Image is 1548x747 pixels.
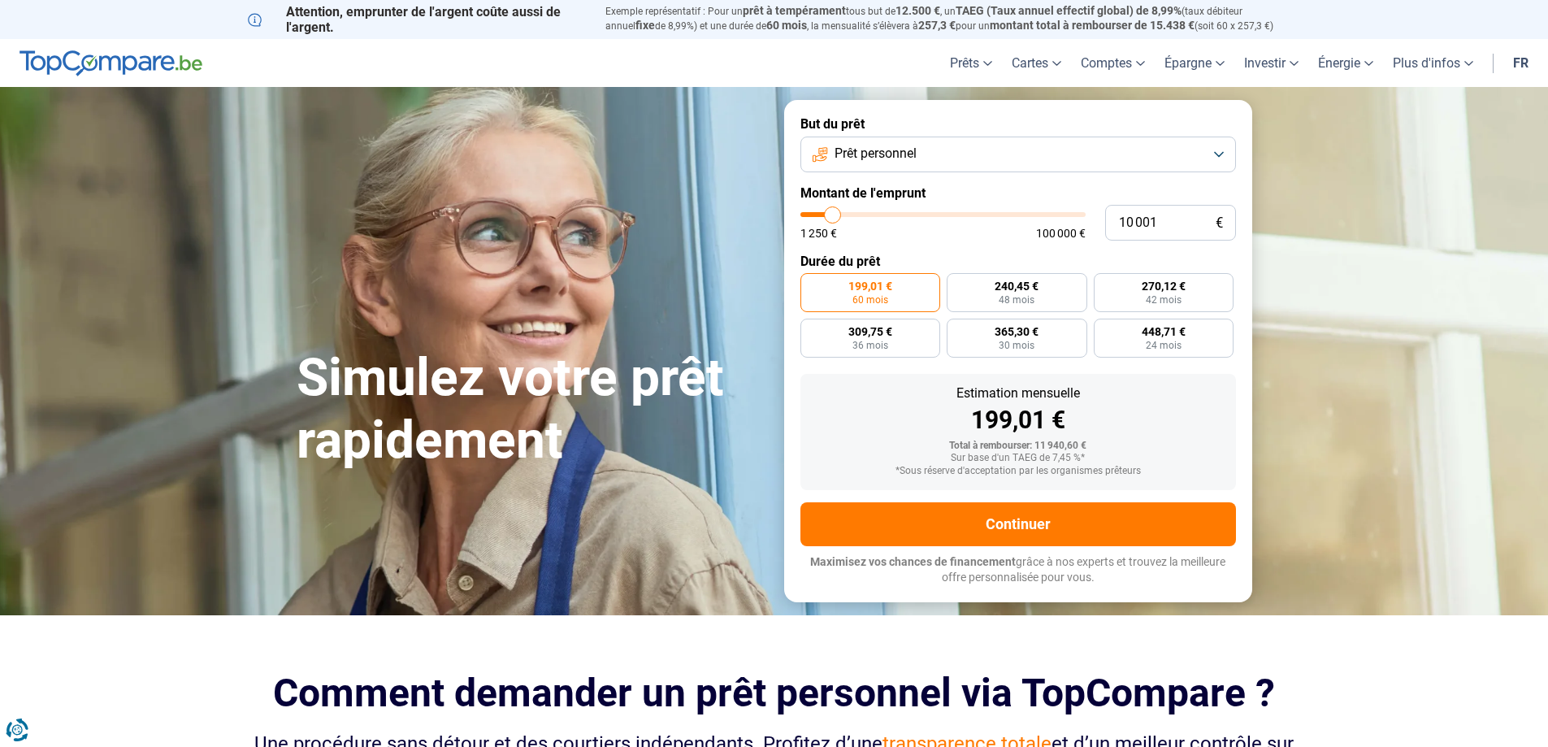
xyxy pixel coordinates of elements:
[800,554,1236,586] p: grâce à nos experts et trouvez la meilleure offre personnalisée pour vous.
[918,19,956,32] span: 257,3 €
[800,185,1236,201] label: Montant de l'emprunt
[813,453,1223,464] div: Sur base d'un TAEG de 7,45 %*
[1036,228,1086,239] span: 100 000 €
[248,671,1301,715] h2: Comment demander un prêt personnel via TopCompare ?
[1503,39,1538,87] a: fr
[20,50,202,76] img: TopCompare
[1216,216,1223,230] span: €
[895,4,940,17] span: 12.500 €
[766,19,807,32] span: 60 mois
[1002,39,1071,87] a: Cartes
[1146,341,1182,350] span: 24 mois
[1071,39,1155,87] a: Comptes
[800,228,837,239] span: 1 250 €
[800,137,1236,172] button: Prêt personnel
[800,116,1236,132] label: But du prêt
[1142,326,1186,337] span: 448,71 €
[810,555,1016,568] span: Maximisez vos chances de financement
[1308,39,1383,87] a: Énergie
[990,19,1195,32] span: montant total à rembourser de 15.438 €
[848,280,892,292] span: 199,01 €
[248,4,586,35] p: Attention, emprunter de l'argent coûte aussi de l'argent.
[1155,39,1234,87] a: Épargne
[743,4,846,17] span: prêt à tempérament
[1146,295,1182,305] span: 42 mois
[635,19,655,32] span: fixe
[297,347,765,472] h1: Simulez votre prêt rapidement
[999,341,1034,350] span: 30 mois
[800,254,1236,269] label: Durée du prêt
[852,341,888,350] span: 36 mois
[813,466,1223,477] div: *Sous réserve d'acceptation par les organismes prêteurs
[1234,39,1308,87] a: Investir
[813,408,1223,432] div: 199,01 €
[1383,39,1483,87] a: Plus d'infos
[852,295,888,305] span: 60 mois
[813,387,1223,400] div: Estimation mensuelle
[956,4,1182,17] span: TAEG (Taux annuel effectif global) de 8,99%
[999,295,1034,305] span: 48 mois
[940,39,1002,87] a: Prêts
[848,326,892,337] span: 309,75 €
[800,502,1236,546] button: Continuer
[995,326,1039,337] span: 365,30 €
[813,441,1223,452] div: Total à rembourser: 11 940,60 €
[995,280,1039,292] span: 240,45 €
[605,4,1301,33] p: Exemple représentatif : Pour un tous but de , un (taux débiteur annuel de 8,99%) et une durée de ...
[1142,280,1186,292] span: 270,12 €
[835,145,917,163] span: Prêt personnel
